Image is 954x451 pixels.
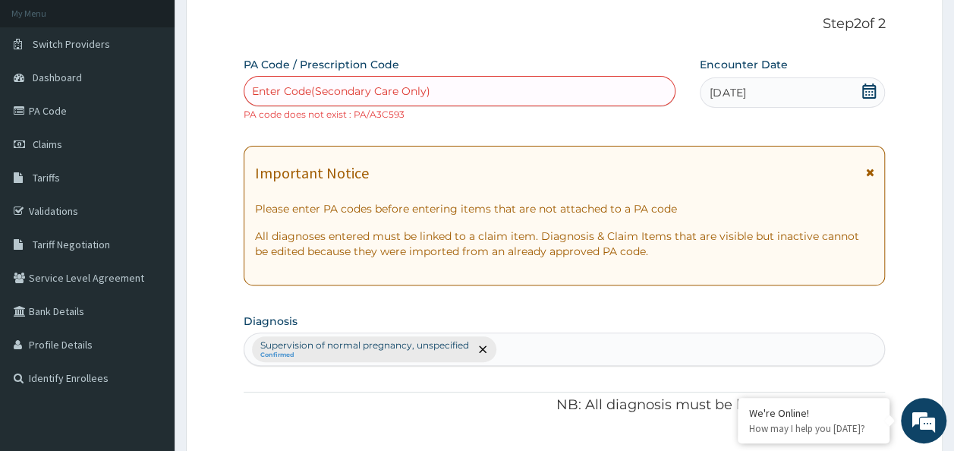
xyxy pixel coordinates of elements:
label: Encounter Date [700,57,787,72]
div: Minimize live chat window [249,8,285,44]
textarea: Type your message and hit 'Enter' [8,295,289,348]
span: Dashboard [33,71,82,84]
h1: Important Notice [255,165,369,181]
small: Confirmed [260,352,469,359]
span: Tariffs [33,171,60,184]
div: We're Online! [749,406,878,420]
p: Step 2 of 2 [244,16,886,33]
label: Diagnosis [244,314,298,329]
span: Claims [33,137,62,151]
p: Please enter PA codes before entering items that are not attached to a PA code [255,201,874,216]
img: d_794563401_company_1708531726252_794563401 [28,76,61,114]
div: Enter Code(Secondary Care Only) [252,84,430,99]
p: All diagnoses entered must be linked to a claim item. Diagnosis & Claim Items that are visible bu... [255,229,874,259]
span: remove selection option [476,342,490,356]
small: PA code does not exist : PA/A3C593 [244,109,405,120]
label: PA Code / Prescription Code [244,57,399,72]
p: NB: All diagnosis must be linked to a claim item [244,396,886,415]
p: Supervision of normal pregnancy, unspecified [260,339,469,352]
span: Switch Providers [33,37,110,51]
p: How may I help you today? [749,422,878,435]
span: Tariff Negotiation [33,238,110,251]
span: [DATE] [710,85,745,100]
div: Chat with us now [79,85,255,105]
span: We're online! [88,131,209,285]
